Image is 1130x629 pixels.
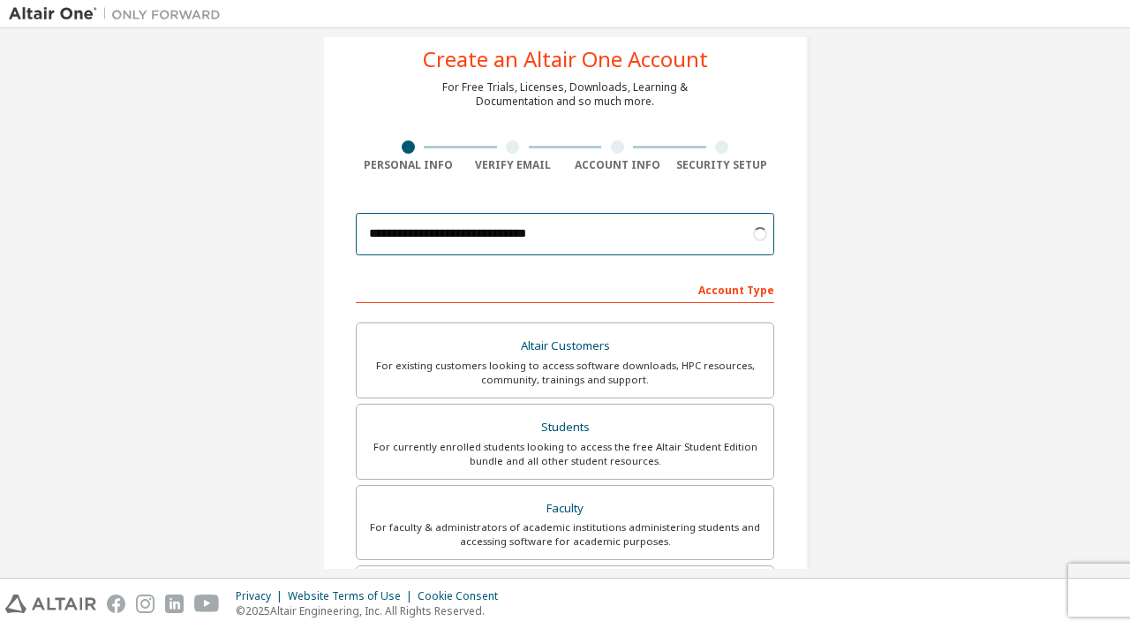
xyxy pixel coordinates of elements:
img: youtube.svg [194,595,220,613]
div: For currently enrolled students looking to access the free Altair Student Edition bundle and all ... [367,440,763,468]
div: Account Type [356,275,774,303]
p: © 2025 Altair Engineering, Inc. All Rights Reserved. [236,603,508,618]
div: Privacy [236,589,288,603]
div: For existing customers looking to access software downloads, HPC resources, community, trainings ... [367,359,763,387]
div: Create an Altair One Account [423,49,708,70]
div: Cookie Consent [418,589,508,603]
div: Altair Customers [367,334,763,359]
div: Website Terms of Use [288,589,418,603]
div: Personal Info [356,158,461,172]
div: Students [367,415,763,440]
img: facebook.svg [107,595,125,613]
div: For Free Trials, Licenses, Downloads, Learning & Documentation and so much more. [442,80,688,109]
img: Altair One [9,5,230,23]
img: altair_logo.svg [5,595,96,613]
div: For faculty & administrators of academic institutions administering students and accessing softwa... [367,520,763,549]
div: Verify Email [461,158,566,172]
div: Account Info [565,158,670,172]
img: instagram.svg [136,595,154,613]
img: linkedin.svg [165,595,184,613]
div: Faculty [367,496,763,521]
div: Security Setup [670,158,775,172]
